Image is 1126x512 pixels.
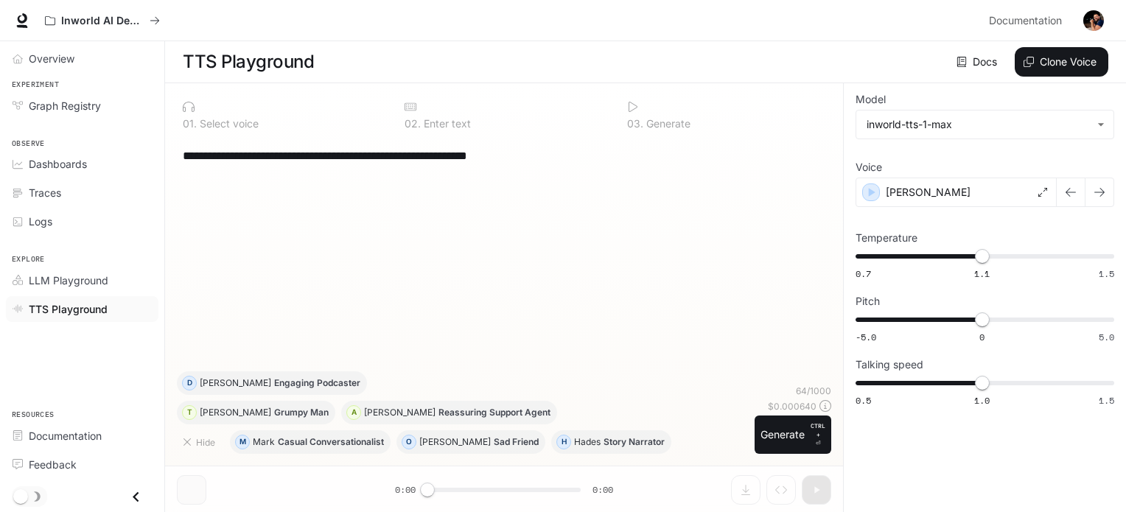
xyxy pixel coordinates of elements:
[13,488,28,504] span: Dark mode toggle
[6,151,158,177] a: Dashboards
[200,408,271,417] p: [PERSON_NAME]
[856,360,923,370] p: Talking speed
[236,430,249,454] div: M
[856,267,871,280] span: 0.7
[856,394,871,407] span: 0.5
[341,401,557,424] button: A[PERSON_NAME]Reassuring Support Agent
[954,47,1003,77] a: Docs
[421,119,471,129] p: Enter text
[183,119,197,129] p: 0 1 .
[274,379,360,387] p: Engaging Podcaster
[989,12,1062,30] span: Documentation
[643,119,690,129] p: Generate
[1015,47,1108,77] button: Clone Voice
[856,233,917,243] p: Temperature
[230,430,391,454] button: MMarkCasual Conversationalist
[979,331,985,343] span: 0
[6,423,158,449] a: Documentation
[29,457,77,472] span: Feedback
[438,408,550,417] p: Reassuring Support Agent
[29,51,74,66] span: Overview
[419,438,491,446] p: [PERSON_NAME]
[38,6,167,35] button: All workspaces
[974,394,990,407] span: 1.0
[253,438,275,446] p: Mark
[29,428,102,443] span: Documentation
[1099,394,1114,407] span: 1.5
[983,6,1073,35] a: Documentation
[29,98,101,113] span: Graph Registry
[856,162,882,172] p: Voice
[1079,6,1108,35] button: User avatar
[6,296,158,322] a: TTS Playground
[119,482,153,512] button: Close drawer
[796,385,831,397] p: 64 / 1000
[347,401,360,424] div: A
[402,430,416,454] div: O
[604,438,665,446] p: Story Narrator
[396,430,545,454] button: O[PERSON_NAME]Sad Friend
[6,93,158,119] a: Graph Registry
[6,267,158,293] a: LLM Playground
[6,180,158,206] a: Traces
[886,185,971,200] p: [PERSON_NAME]
[551,430,671,454] button: HHadesStory Narrator
[183,47,314,77] h1: TTS Playground
[177,430,224,454] button: Hide
[574,438,601,446] p: Hades
[1099,331,1114,343] span: 5.0
[29,273,108,288] span: LLM Playground
[811,421,825,439] p: CTRL +
[274,408,329,417] p: Grumpy Man
[856,94,886,105] p: Model
[856,111,1113,138] div: inworld-tts-1-max
[755,415,831,454] button: GenerateCTRL +⏎
[200,379,271,387] p: [PERSON_NAME]
[867,117,1090,132] div: inworld-tts-1-max
[183,401,196,424] div: T
[856,331,876,343] span: -5.0
[974,267,990,280] span: 1.1
[1083,10,1104,31] img: User avatar
[768,400,816,413] p: $ 0.000640
[29,156,87,172] span: Dashboards
[29,214,52,229] span: Logs
[557,430,570,454] div: H
[6,452,158,477] a: Feedback
[183,371,196,395] div: D
[177,401,335,424] button: T[PERSON_NAME]Grumpy Man
[856,296,880,306] p: Pitch
[364,408,436,417] p: [PERSON_NAME]
[405,119,421,129] p: 0 2 .
[278,438,384,446] p: Casual Conversationalist
[494,438,539,446] p: Sad Friend
[811,421,825,448] p: ⏎
[6,208,158,234] a: Logs
[61,15,144,27] p: Inworld AI Demos
[627,119,643,129] p: 0 3 .
[29,301,108,317] span: TTS Playground
[177,371,367,395] button: D[PERSON_NAME]Engaging Podcaster
[197,119,259,129] p: Select voice
[29,185,61,200] span: Traces
[1099,267,1114,280] span: 1.5
[6,46,158,71] a: Overview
